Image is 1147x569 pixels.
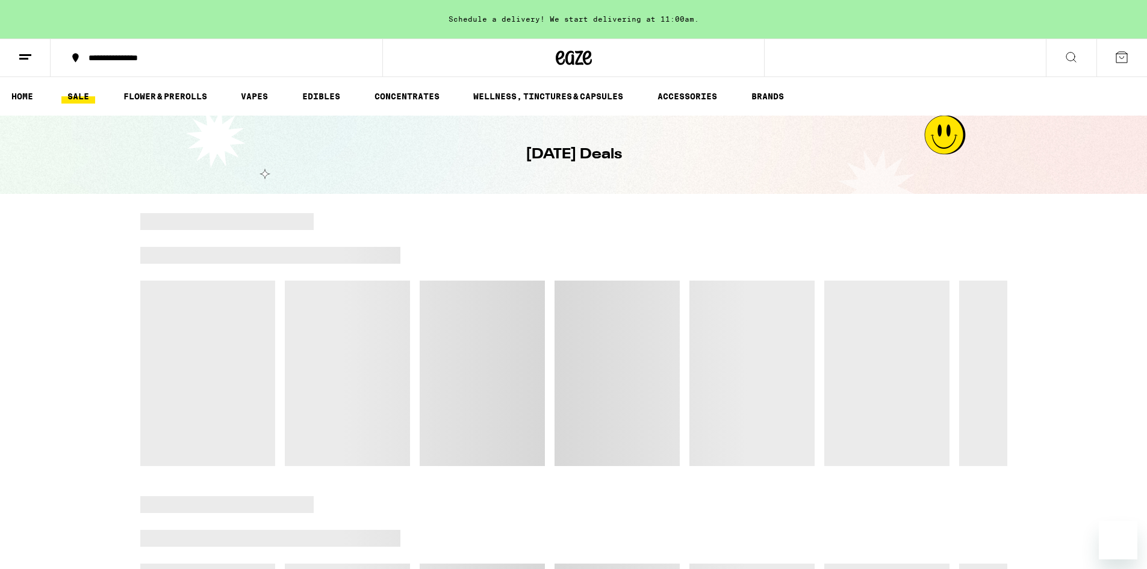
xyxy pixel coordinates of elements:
[1099,521,1137,559] iframe: Button to launch messaging window
[526,145,622,165] h1: [DATE] Deals
[368,89,446,104] a: CONCENTRATES
[117,89,213,104] a: FLOWER & PREROLLS
[235,89,274,104] a: VAPES
[651,89,723,104] a: ACCESSORIES
[745,89,790,104] a: BRANDS
[61,89,95,104] a: SALE
[467,89,629,104] a: WELLNESS, TINCTURES & CAPSULES
[5,89,39,104] a: HOME
[296,89,346,104] a: EDIBLES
